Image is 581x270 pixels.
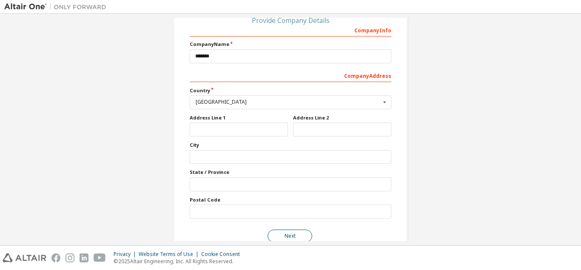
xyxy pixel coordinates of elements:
img: instagram.svg [66,253,74,262]
label: City [190,142,391,148]
button: Next [268,230,312,242]
label: Postal Code [190,196,391,203]
img: linkedin.svg [80,253,88,262]
label: Address Line 2 [293,114,391,121]
img: altair_logo.svg [3,253,46,262]
div: Company Info [190,23,391,37]
img: youtube.svg [94,253,106,262]
div: [GEOGRAPHIC_DATA] [196,99,381,105]
label: Country [190,87,391,94]
label: Address Line 1 [190,114,288,121]
div: Website Terms of Use [139,251,201,258]
div: Cookie Consent [201,251,245,258]
div: Company Address [190,68,391,82]
img: facebook.svg [51,253,60,262]
img: Altair One [4,3,111,11]
label: Company Name [190,41,391,48]
label: State / Province [190,169,391,176]
div: Privacy [114,251,139,258]
p: © 2025 Altair Engineering, Inc. All Rights Reserved. [114,258,245,265]
div: Provide Company Details [190,18,391,23]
